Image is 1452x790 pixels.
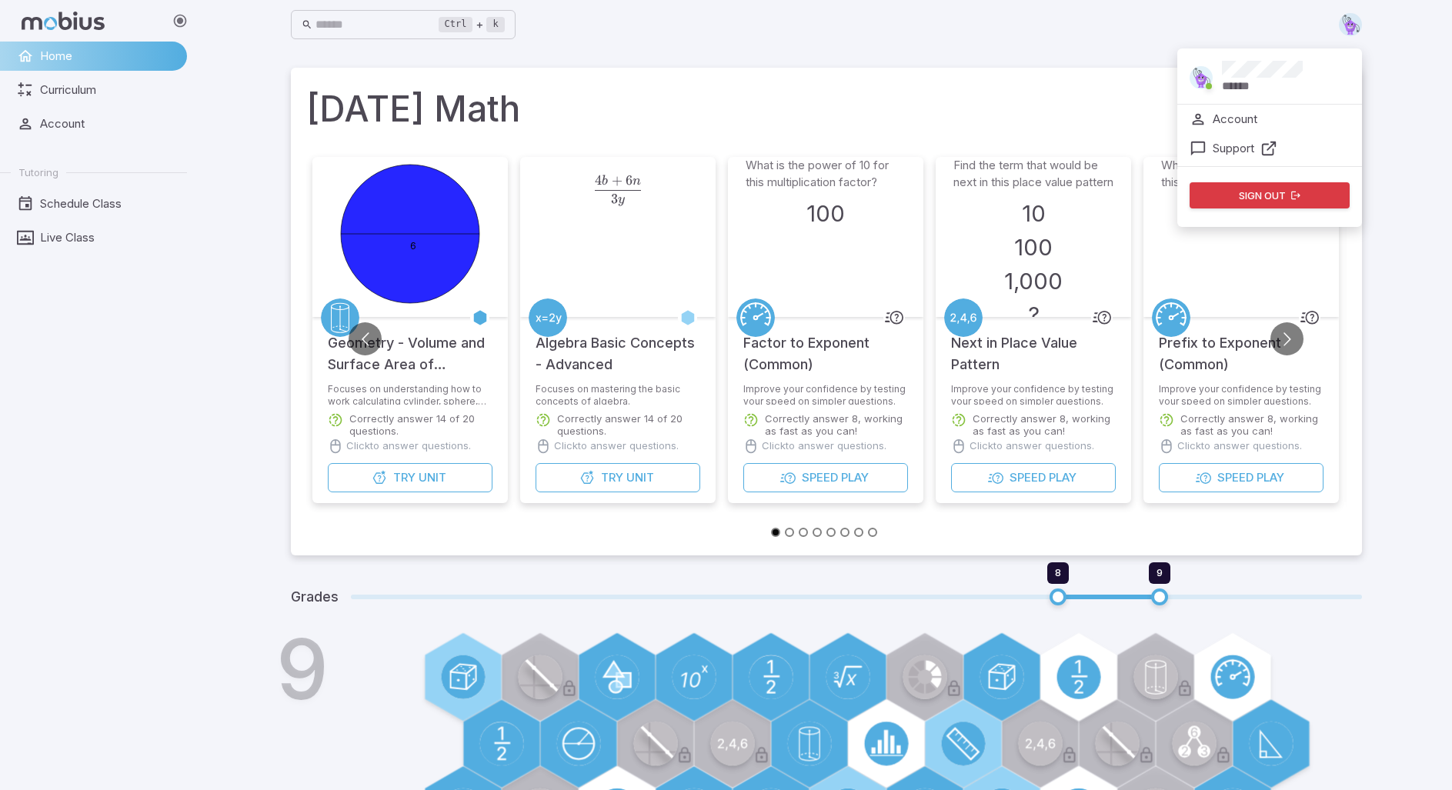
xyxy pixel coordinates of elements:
[1217,469,1253,486] span: Speed
[1014,231,1053,265] h3: 100
[18,165,58,179] span: Tutoring
[973,412,1116,437] p: Correctly answer 8, working as fast as you can!
[1157,566,1163,578] span: 9
[40,48,176,65] span: Home
[392,469,415,486] span: Try
[595,172,602,188] span: 4
[743,463,908,492] button: SpeedPlay
[610,191,617,207] span: 3
[529,298,567,337] a: Algebra
[640,175,642,194] span: ​
[1027,298,1039,332] h3: ?
[1161,157,1321,191] p: What is the power of 10 for this prefix?
[944,298,983,337] a: Patterning
[40,195,176,212] span: Schedule Class
[536,317,700,375] h5: Algebra Basic Concepts - Advanced
[1048,469,1076,486] span: Play
[275,628,329,711] h1: 9
[854,528,863,537] button: Go to slide 7
[1021,197,1045,231] h3: 10
[321,298,359,337] a: Geometry 3D
[840,469,868,486] span: Play
[536,463,700,492] button: TryUnit
[953,157,1113,191] p: Find the term that would be next in this place value pattern
[801,469,837,486] span: Speed
[349,412,492,437] p: Correctly answer 14 of 20 questions.
[813,528,822,537] button: Go to slide 4
[840,528,850,537] button: Go to slide 6
[1152,298,1190,337] a: Speed/Distance/Time
[306,83,1347,135] h1: [DATE] Math
[410,240,416,252] text: 6
[611,172,622,188] span: +
[806,197,845,231] h3: 100
[1270,322,1303,355] button: Go to next slide
[40,82,176,98] span: Curriculum
[328,463,492,492] button: TryUnit
[1213,140,1254,157] p: Support
[970,438,1094,454] p: Click to answer questions.
[1159,383,1323,405] p: Improve your confidence by testing your speed on simpler questions.
[743,383,908,405] p: Improve your confidence by testing your speed on simpler questions.
[1004,265,1063,298] h3: 1,000
[557,412,700,437] p: Correctly answer 14 of 20 questions.
[418,469,446,486] span: Unit
[1190,66,1213,89] img: pentagon.svg
[868,528,877,537] button: Go to slide 8
[439,15,505,34] div: +
[826,528,836,537] button: Go to slide 5
[1213,111,1257,128] p: Account
[536,383,700,405] p: Focuses on mastering the basic concepts of algebra.
[951,383,1116,405] p: Improve your confidence by testing your speed on simpler questions.
[40,229,176,246] span: Live Class
[632,175,640,188] span: n
[1190,182,1350,208] button: Sign out
[771,528,780,537] button: Go to slide 1
[762,438,886,454] p: Click to answer questions.
[554,438,679,454] p: Click to answer questions.
[625,172,632,188] span: 6
[346,438,471,454] p: Click to answer questions.
[799,528,808,537] button: Go to slide 3
[328,317,492,375] h5: Geometry - Volume and Surface Area of Complex 3D Shapes - Intro
[626,469,653,486] span: Unit
[1339,13,1362,36] img: pentagon.svg
[951,317,1116,375] h5: Next in Place Value Pattern
[439,17,473,32] kbd: Ctrl
[349,322,382,355] button: Go to previous slide
[765,412,908,437] p: Correctly answer 8, working as fast as you can!
[1208,197,1274,231] h3: (base)
[486,17,504,32] kbd: k
[602,175,608,188] span: b
[291,586,339,608] h5: Grades
[746,157,906,191] p: What is the power of 10 for this multiplication factor?
[1177,438,1302,454] p: Click to answer questions.
[736,298,775,337] a: Speed/Distance/Time
[1009,469,1045,486] span: Speed
[951,463,1116,492] button: SpeedPlay
[1159,317,1323,375] h5: Prefix to Exponent (Common)
[600,469,623,486] span: Try
[1159,463,1323,492] button: SpeedPlay
[1055,566,1061,578] span: 8
[785,528,794,537] button: Go to slide 2
[40,115,176,132] span: Account
[743,317,908,375] h5: Factor to Exponent (Common)
[1256,469,1283,486] span: Play
[328,383,492,405] p: Focuses on understanding how to work calculating cylinder, sphere, cone, and pyramid volumes and ...
[1180,412,1323,437] p: Correctly answer 8, working as fast as you can!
